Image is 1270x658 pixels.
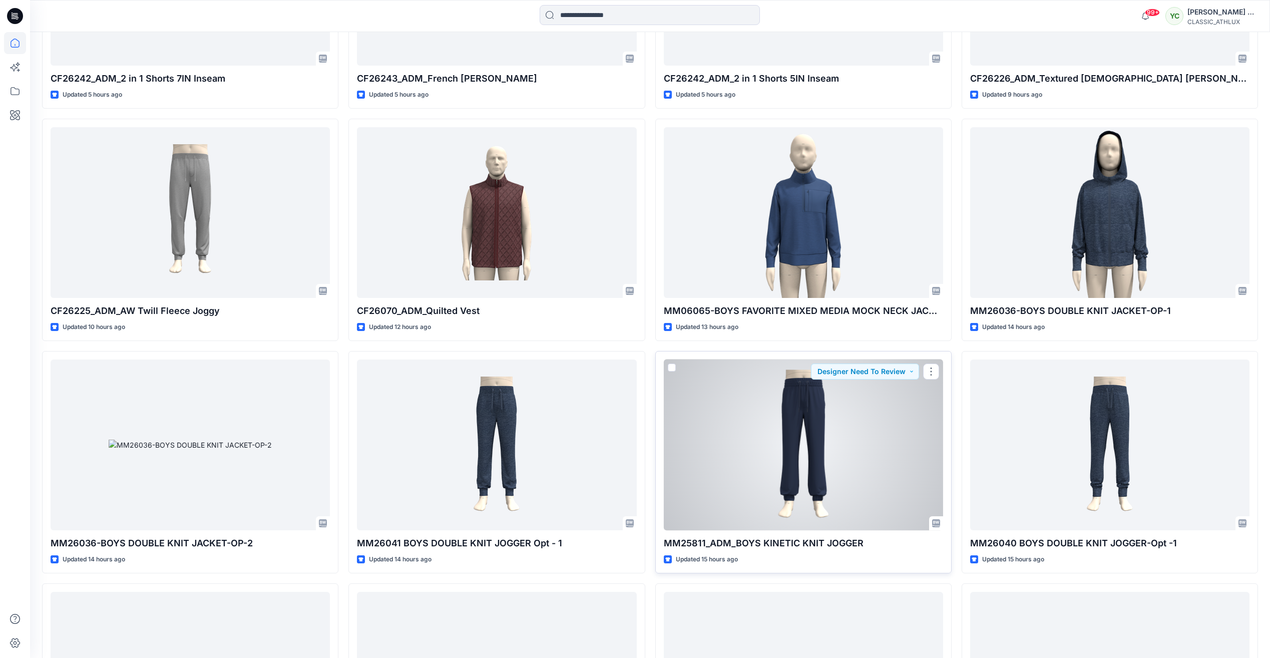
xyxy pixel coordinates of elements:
div: CLASSIC_ATHLUX [1187,18,1257,26]
p: Updated 14 hours ago [369,554,432,565]
p: Updated 13 hours ago [676,322,738,333]
a: MM26036-BOYS DOUBLE KNIT JACKET-OP-1 [970,127,1249,298]
p: Updated 14 hours ago [982,322,1045,333]
p: CF26070_ADM_Quilted Vest [357,304,636,318]
p: Updated 14 hours ago [63,554,125,565]
p: Updated 12 hours ago [369,322,431,333]
p: Updated 5 hours ago [369,90,429,100]
p: MM26036-BOYS DOUBLE KNIT JACKET-OP-1 [970,304,1249,318]
a: MM26040 BOYS DOUBLE KNIT JOGGER-Opt -1 [970,360,1249,530]
a: MM26036-BOYS DOUBLE KNIT JACKET-OP-2 [51,360,330,530]
p: CF26243_ADM_French [PERSON_NAME] [357,72,636,86]
p: CF26226_ADM_Textured [DEMOGRAPHIC_DATA] [PERSON_NAME] [970,72,1249,86]
p: MM26041 BOYS DOUBLE KNIT JOGGER Opt - 1 [357,536,636,550]
p: Updated 10 hours ago [63,322,125,333]
p: Updated 5 hours ago [676,90,735,100]
p: CF26225_ADM_AW Twill Fleece Joggy [51,304,330,318]
a: MM26041 BOYS DOUBLE KNIT JOGGER Opt - 1 [357,360,636,530]
span: 99+ [1145,9,1160,17]
p: Updated 15 hours ago [982,554,1044,565]
p: Updated 5 hours ago [63,90,122,100]
p: MM26040 BOYS DOUBLE KNIT JOGGER-Opt -1 [970,536,1249,550]
a: CF26070_ADM_Quilted Vest [357,127,636,298]
p: Updated 9 hours ago [982,90,1042,100]
div: YC [1165,7,1183,25]
p: MM25811_ADM_BOYS KINETIC KNIT JOGGER [664,536,943,550]
p: MM06065-BOYS FAVORITE MIXED MEDIA MOCK NECK JACKET [664,304,943,318]
a: CF26225_ADM_AW Twill Fleece Joggy [51,127,330,298]
p: CF26242_ADM_2 in 1 Shorts 7IN Inseam [51,72,330,86]
a: MM06065-BOYS FAVORITE MIXED MEDIA MOCK NECK JACKET [664,127,943,298]
p: Updated 15 hours ago [676,554,738,565]
div: [PERSON_NAME] Cfai [1187,6,1257,18]
p: CF26242_ADM_2 in 1 Shorts 5IN Inseam [664,72,943,86]
a: MM25811_ADM_BOYS KINETIC KNIT JOGGER [664,360,943,530]
p: MM26036-BOYS DOUBLE KNIT JACKET-OP-2 [51,536,330,550]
